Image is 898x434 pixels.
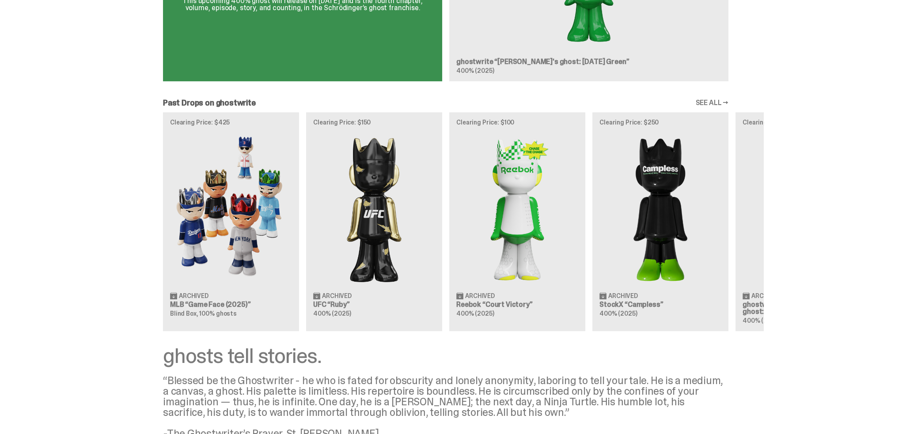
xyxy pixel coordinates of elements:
[313,119,435,125] p: Clearing Price: $150
[592,112,728,331] a: Clearing Price: $250 Campless Archived
[695,99,728,106] a: SEE ALL →
[599,309,637,317] span: 400% (2025)
[465,293,495,299] span: Archived
[170,132,292,285] img: Game Face (2025)
[322,293,352,299] span: Archived
[163,99,256,107] h2: Past Drops on ghostwrite
[170,309,198,317] span: Blind Box,
[163,345,728,366] div: ghosts tell stories.
[199,309,236,317] span: 100% ghosts
[735,112,871,331] a: Clearing Price: $150 Schrödinger's ghost: Orange Vibe Archived
[179,293,208,299] span: Archived
[313,132,435,285] img: Ruby
[456,309,494,317] span: 400% (2025)
[743,317,780,325] span: 400% (2025)
[599,132,721,285] img: Campless
[163,112,299,331] a: Clearing Price: $425 Game Face (2025) Archived
[449,112,585,331] a: Clearing Price: $100 Court Victory Archived
[456,119,578,125] p: Clearing Price: $100
[751,293,781,299] span: Archived
[170,119,292,125] p: Clearing Price: $425
[306,112,442,331] a: Clearing Price: $150 Ruby Archived
[743,301,864,315] h3: ghostwrite “[PERSON_NAME]'s ghost: Orange Vibe”
[456,58,721,65] h3: ghostwrite “[PERSON_NAME]'s ghost: [DATE] Green”
[313,301,435,308] h3: UFC “Ruby”
[608,293,638,299] span: Archived
[743,132,864,285] img: Schrödinger's ghost: Orange Vibe
[599,301,721,308] h3: StockX “Campless”
[456,67,494,75] span: 400% (2025)
[313,309,351,317] span: 400% (2025)
[599,119,721,125] p: Clearing Price: $250
[743,119,864,125] p: Clearing Price: $150
[456,301,578,308] h3: Reebok “Court Victory”
[456,132,578,285] img: Court Victory
[170,301,292,308] h3: MLB “Game Face (2025)”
